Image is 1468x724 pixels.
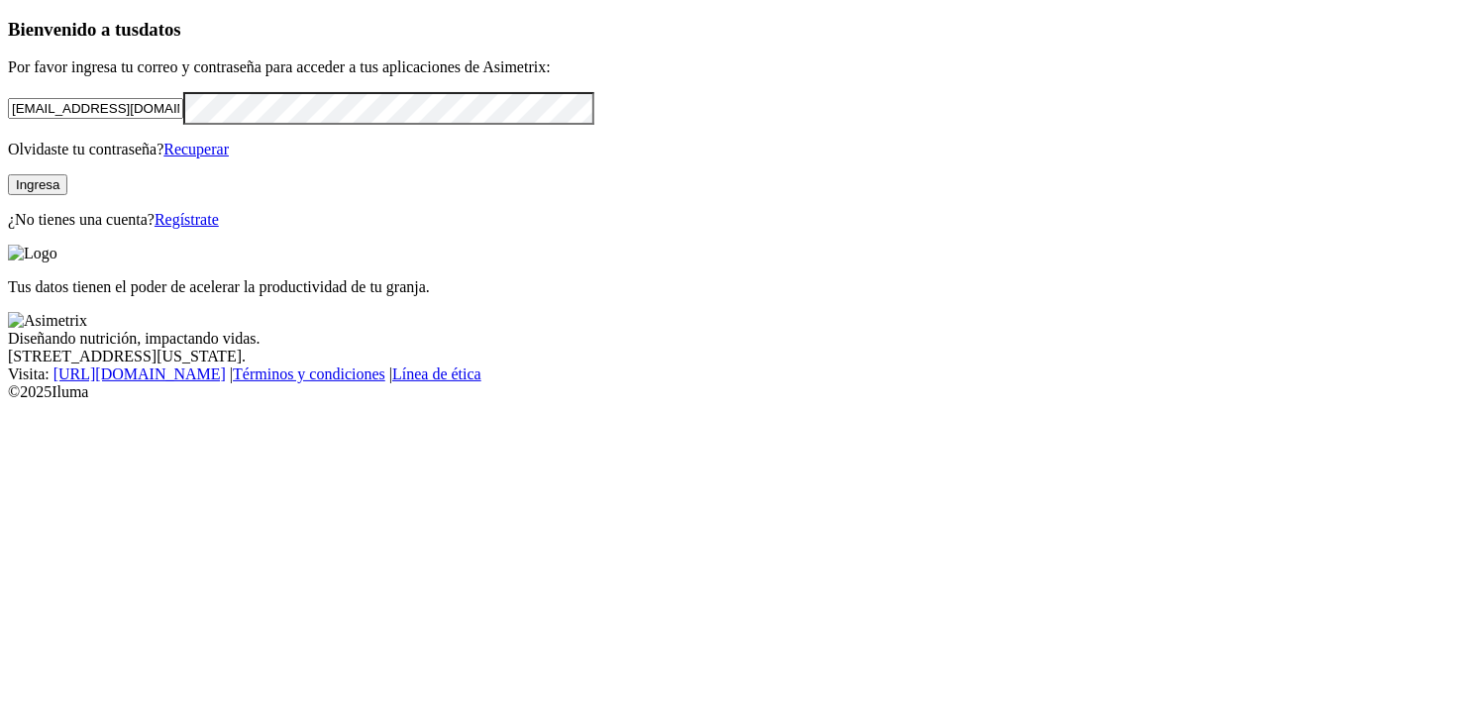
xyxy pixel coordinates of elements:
a: Términos y condiciones [233,365,385,382]
p: Tus datos tienen el poder de acelerar la productividad de tu granja. [8,278,1460,296]
p: ¿No tienes una cuenta? [8,211,1460,229]
button: Ingresa [8,174,67,195]
div: Diseñando nutrición, impactando vidas. [8,330,1460,348]
a: [URL][DOMAIN_NAME] [53,365,226,382]
a: Recuperar [163,141,229,157]
p: Olvidaste tu contraseña? [8,141,1460,158]
div: © 2025 Iluma [8,383,1460,401]
img: Logo [8,245,57,262]
a: Línea de ética [392,365,481,382]
input: Tu correo [8,98,183,119]
img: Asimetrix [8,312,87,330]
span: datos [139,19,181,40]
div: [STREET_ADDRESS][US_STATE]. [8,348,1460,365]
p: Por favor ingresa tu correo y contraseña para acceder a tus aplicaciones de Asimetrix: [8,58,1460,76]
a: Regístrate [155,211,219,228]
div: Visita : | | [8,365,1460,383]
h3: Bienvenido a tus [8,19,1460,41]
